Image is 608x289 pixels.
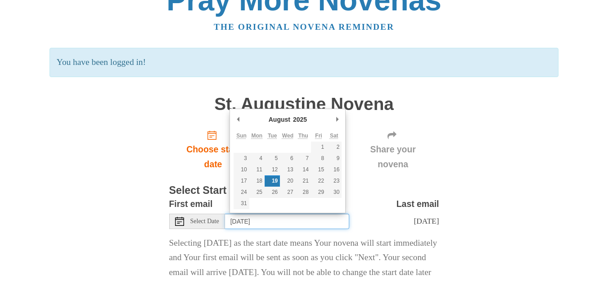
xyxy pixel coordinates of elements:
[296,164,311,175] button: 14
[280,175,295,187] button: 20
[234,175,249,187] button: 17
[296,175,311,187] button: 21
[225,214,349,229] input: Use the arrow keys to pick a date
[50,48,558,77] p: You have been logged in!
[249,187,265,198] button: 25
[268,133,277,139] abbr: Tuesday
[296,187,311,198] button: 28
[234,153,249,164] button: 3
[265,175,280,187] button: 19
[280,164,295,175] button: 13
[396,197,439,211] label: Last email
[280,153,295,164] button: 6
[265,164,280,175] button: 12
[326,153,342,164] button: 9
[190,218,219,225] span: Select Date
[265,187,280,198] button: 26
[169,185,439,197] h3: Select Start Date
[326,187,342,198] button: 30
[169,95,439,114] h1: St. Augustine Novena
[234,198,249,209] button: 31
[249,153,265,164] button: 4
[347,123,439,176] div: Click "Next" to confirm your start date first.
[178,142,248,172] span: Choose start date
[311,142,326,153] button: 1
[214,22,394,32] a: The original novena reminder
[326,164,342,175] button: 16
[169,197,213,211] label: First email
[311,153,326,164] button: 8
[236,133,247,139] abbr: Sunday
[296,153,311,164] button: 7
[292,113,308,126] div: 2025
[356,142,430,172] span: Share your novena
[282,133,293,139] abbr: Wednesday
[326,175,342,187] button: 23
[414,216,439,225] span: [DATE]
[333,113,342,126] button: Next Month
[298,133,308,139] abbr: Thursday
[315,133,322,139] abbr: Friday
[169,236,439,280] p: Selecting [DATE] as the start date means Your novena will start immediately and Your first email ...
[326,142,342,153] button: 2
[330,133,338,139] abbr: Saturday
[249,175,265,187] button: 18
[265,153,280,164] button: 5
[252,133,263,139] abbr: Monday
[234,164,249,175] button: 10
[311,164,326,175] button: 15
[234,187,249,198] button: 24
[311,187,326,198] button: 29
[249,164,265,175] button: 11
[267,113,292,126] div: August
[280,187,295,198] button: 27
[311,175,326,187] button: 22
[169,123,257,176] a: Choose start date
[234,113,243,126] button: Previous Month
